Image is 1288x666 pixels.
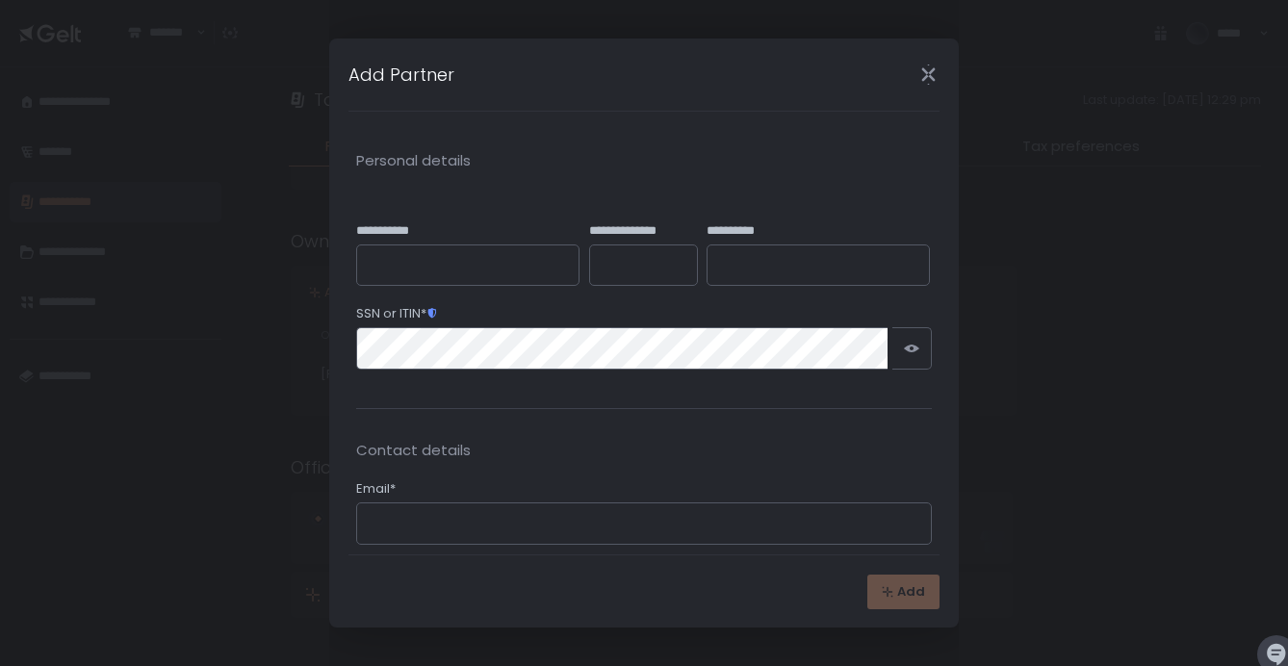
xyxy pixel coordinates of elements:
[897,64,959,86] div: Close
[348,62,454,88] h1: Add Partner
[356,305,438,322] span: SSN or ITIN*
[356,150,932,172] span: Personal details
[356,480,396,498] span: Email*
[356,440,932,462] span: Contact details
